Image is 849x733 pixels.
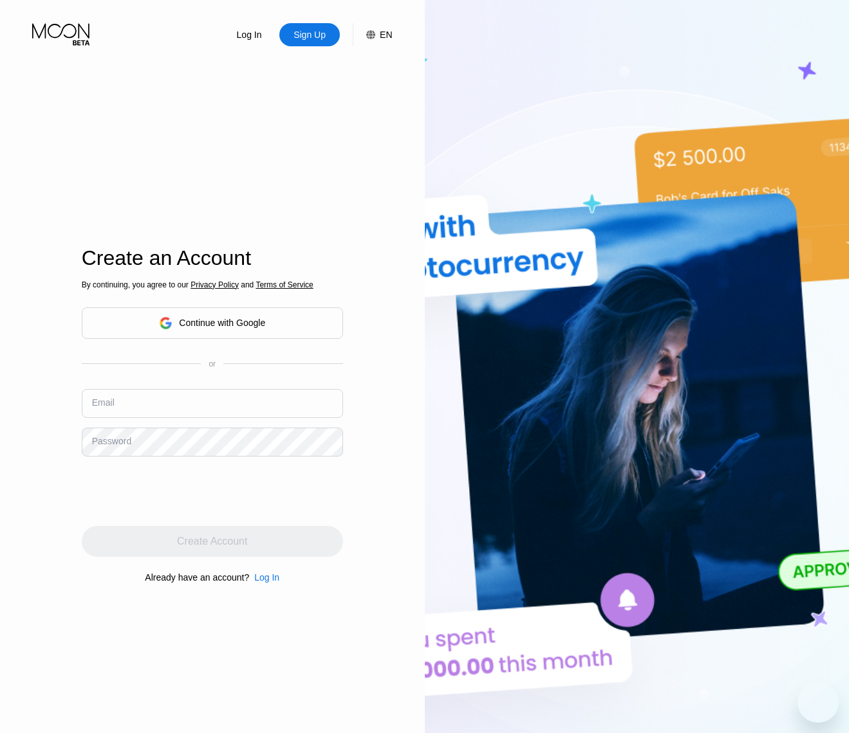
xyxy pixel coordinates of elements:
[239,280,256,289] span: and
[249,572,279,583] div: Log In
[380,30,392,40] div: EN
[82,307,343,339] div: Continue with Google
[353,23,392,46] div: EN
[82,466,277,516] iframe: reCAPTCHA
[236,28,263,41] div: Log In
[279,23,340,46] div: Sign Up
[209,359,216,368] div: or
[256,280,313,289] span: Terms of Service
[92,397,115,408] div: Email
[798,682,839,723] iframe: Viestintäikkunan käynnistyspainike
[191,280,239,289] span: Privacy Policy
[82,280,343,289] div: By continuing, you agree to our
[145,572,249,583] div: Already have an account?
[92,436,131,446] div: Password
[219,23,279,46] div: Log In
[292,28,327,41] div: Sign Up
[254,572,279,583] div: Log In
[179,318,265,328] div: Continue with Google
[82,246,343,270] div: Create an Account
